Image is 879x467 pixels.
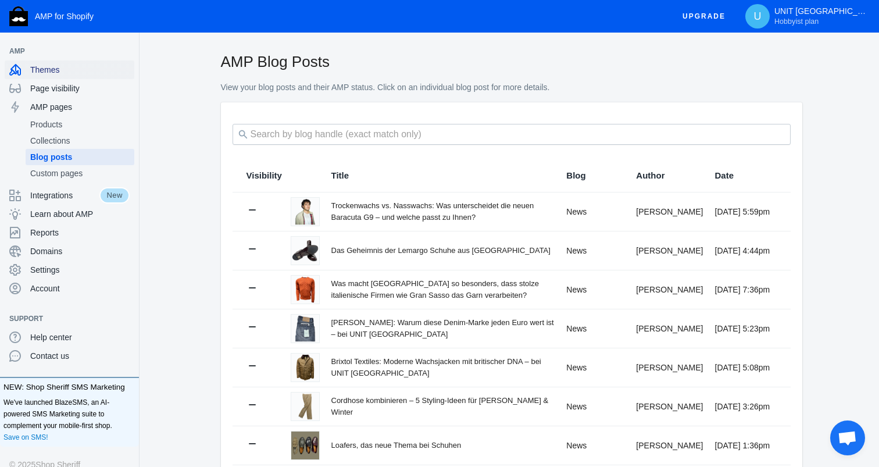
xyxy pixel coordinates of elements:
[291,237,319,265] img: das-geheimnis-der-lemargo-schuhe-aus-montegranaro-5383918.png
[26,116,134,133] a: Products
[35,12,94,21] span: AMP for Shopify
[566,245,624,256] div: News
[673,6,735,27] button: Upgrade
[291,315,319,343] img: jacob-cohen-warum-diese-denim-marke-jeden-euro-wert-ist-bei-unit-hamburg-9269841.png
[636,170,664,181] span: Author
[331,395,555,418] div: Cordhose kombinieren – 5 Styling-Ideen für [PERSON_NAME] & Winter
[5,279,134,298] a: Account
[636,440,703,451] div: [PERSON_NAME]
[774,6,867,26] p: UNIT [GEOGRAPHIC_DATA]
[331,278,555,301] div: Was macht [GEOGRAPHIC_DATA] so besonders, dass stolze italienische Firmen wie Gran Sasso das Garn...
[566,170,585,181] span: Blog
[331,170,349,181] span: Title
[30,119,130,130] span: Products
[331,200,555,223] div: Trockenwachs vs. Nasswachs: Was unterscheidet die neuen Baracuta G9 – und welche passt zu Ihnen?
[118,316,137,321] button: Add a sales channel
[30,350,130,362] span: Contact us
[9,45,118,57] span: AMP
[566,284,624,295] div: News
[5,223,134,242] a: Reports
[715,362,777,373] div: [DATE] 5:08pm
[566,323,624,334] div: News
[715,245,777,256] div: [DATE] 4:44pm
[26,165,134,181] a: Custom pages
[636,245,703,256] div: [PERSON_NAME]
[715,440,777,451] div: [DATE] 1:36pm
[774,17,819,26] span: Hobbyist plan
[5,98,134,116] a: AMP pages
[636,362,703,373] div: [PERSON_NAME]
[3,432,48,443] a: Save on SMS!
[233,124,791,145] input: Search by blog handle (exact match only)
[566,362,624,373] div: News
[636,206,703,218] div: [PERSON_NAME]
[118,49,137,54] button: Add a sales channel
[636,323,703,334] div: [PERSON_NAME]
[291,393,319,420] img: cordhose-kombinieren-5-styling-ideen-fur-herbst-winter-9352989.png
[715,323,777,334] div: [DATE] 5:23pm
[5,261,134,279] a: Settings
[246,170,282,181] span: Visibility
[30,227,130,238] span: Reports
[5,205,134,223] a: Learn about AMP
[9,313,118,325] span: Support
[291,432,319,459] img: loafers-das-neue-thema-bei-schuhen-731486.jpg
[636,284,703,295] div: [PERSON_NAME]
[715,284,777,295] div: [DATE] 7:36pm
[331,245,555,256] div: Das Geheimnis der Lemargo Schuhe aus [GEOGRAPHIC_DATA]
[30,167,130,179] span: Custom pages
[30,331,130,343] span: Help center
[221,51,802,72] h2: AMP Blog Posts
[5,242,134,261] a: Domains
[5,60,134,79] a: Themes
[566,401,624,412] div: News
[30,264,130,276] span: Settings
[291,354,319,382] img: brixtol-textiles-moderne-wachsjacken-mit-britischer-dna-bei-unit-hamburg-2074196.png
[30,135,130,147] span: Collections
[566,206,624,218] div: News
[221,82,802,94] p: View your blog posts and their AMP status. Click on an individual blog post for more details.
[715,206,777,218] div: [DATE] 5:59pm
[30,283,130,294] span: Account
[715,401,777,412] div: [DATE] 3:26pm
[566,440,624,451] div: News
[99,187,130,204] span: New
[683,6,726,27] span: Upgrade
[26,133,134,149] a: Collections
[26,149,134,165] a: Blog posts
[30,245,130,257] span: Domains
[331,356,555,379] div: Brixtol Textiles: Moderne Wachsjacken mit britischer DNA – bei UNIT [GEOGRAPHIC_DATA]
[30,151,130,163] span: Blog posts
[5,186,134,205] a: IntegrationsNew
[291,198,319,226] img: trockenwachs-vs-nasswachs-was-unterscheidet-die-neuen-baracuta-g9-und-welche-passt-zu-ihnen-19988...
[715,170,734,181] span: Date
[331,440,555,451] div: Loafers, das neue Thema bei Schuhen
[9,6,28,26] img: Shop Sheriff Logo
[331,317,555,340] div: [PERSON_NAME]: Warum diese Denim-Marke jeden Euro wert ist – bei UNIT [GEOGRAPHIC_DATA]
[30,190,99,201] span: Integrations
[30,83,130,94] span: Page visibility
[752,10,763,22] span: U
[5,347,134,365] a: Contact us
[30,101,130,113] span: AMP pages
[30,208,130,220] span: Learn about AMP
[5,79,134,98] a: Page visibility
[636,401,703,412] div: [PERSON_NAME]
[291,276,319,304] img: was-macht-shetlandwolle-so-besonders-dass-stolze-italienische-firmen-wie-gran-sasso-das-garn-vera...
[30,64,130,76] span: Themes
[830,420,865,455] div: Chat öffnen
